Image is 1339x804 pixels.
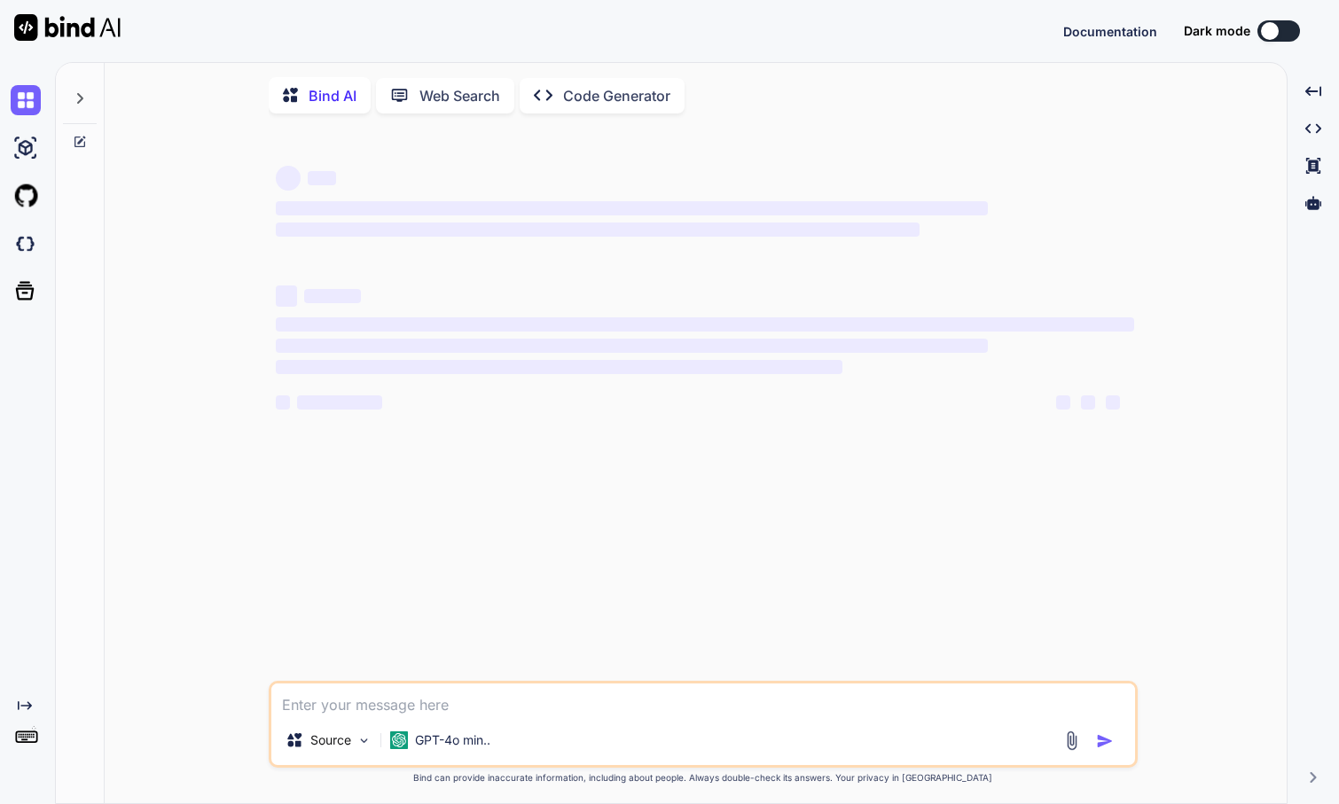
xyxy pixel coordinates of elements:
span: ‌ [276,317,1134,332]
img: GPT-4o mini [390,731,408,749]
p: GPT-4o min.. [415,731,490,749]
p: Code Generator [563,85,670,106]
span: ‌ [297,395,382,410]
span: ‌ [276,201,988,215]
span: Documentation [1063,24,1157,39]
p: Bind AI [309,85,356,106]
img: githubLight [11,181,41,211]
span: Dark mode [1184,22,1250,40]
img: icon [1096,732,1114,750]
span: ‌ [276,166,301,191]
span: ‌ [276,395,290,410]
img: attachment [1061,730,1082,751]
p: Source [310,731,351,749]
button: Documentation [1063,22,1157,41]
p: Web Search [419,85,500,106]
img: chat [11,85,41,115]
img: ai-studio [11,133,41,163]
img: Bind AI [14,14,121,41]
img: darkCloudIdeIcon [11,229,41,259]
span: ‌ [276,222,920,237]
span: ‌ [1106,395,1120,410]
span: ‌ [304,289,361,303]
span: ‌ [276,285,297,307]
span: ‌ [1056,395,1070,410]
span: ‌ [276,360,842,374]
img: Pick Models [356,733,372,748]
span: ‌ [276,339,988,353]
p: Bind can provide inaccurate information, including about people. Always double-check its answers.... [269,771,1138,784]
span: ‌ [1081,395,1095,410]
span: ‌ [308,171,336,185]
